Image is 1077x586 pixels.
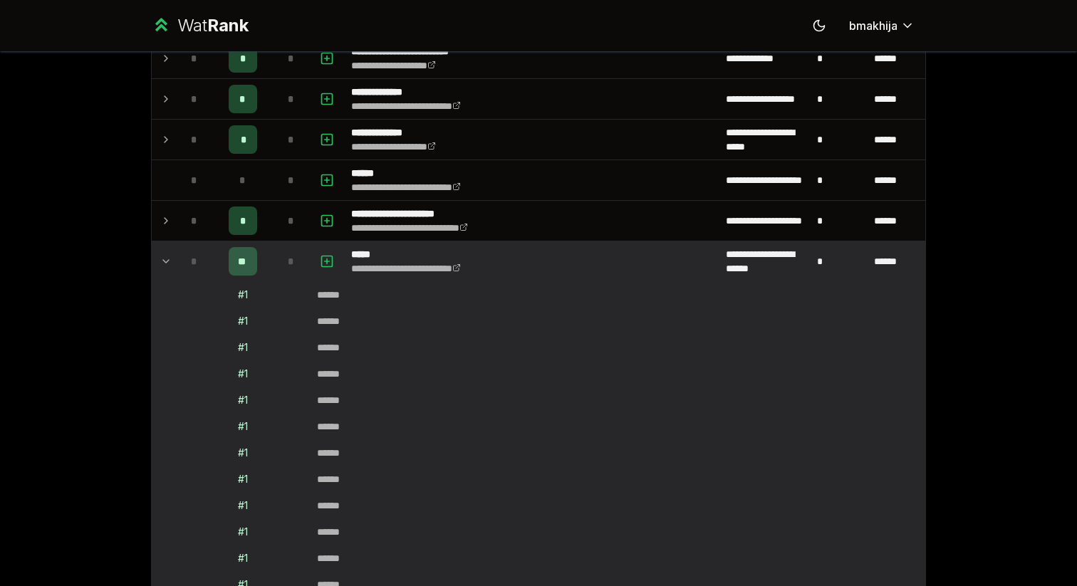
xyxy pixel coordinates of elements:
[838,13,926,38] button: bmakhija
[177,14,249,37] div: Wat
[238,551,248,565] div: # 1
[238,525,248,539] div: # 1
[238,367,248,381] div: # 1
[238,288,248,302] div: # 1
[238,472,248,486] div: # 1
[238,340,248,355] div: # 1
[238,314,248,328] div: # 1
[238,446,248,460] div: # 1
[238,393,248,407] div: # 1
[849,17,897,34] span: bmakhija
[238,419,248,434] div: # 1
[151,14,249,37] a: WatRank
[207,15,249,36] span: Rank
[238,498,248,513] div: # 1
